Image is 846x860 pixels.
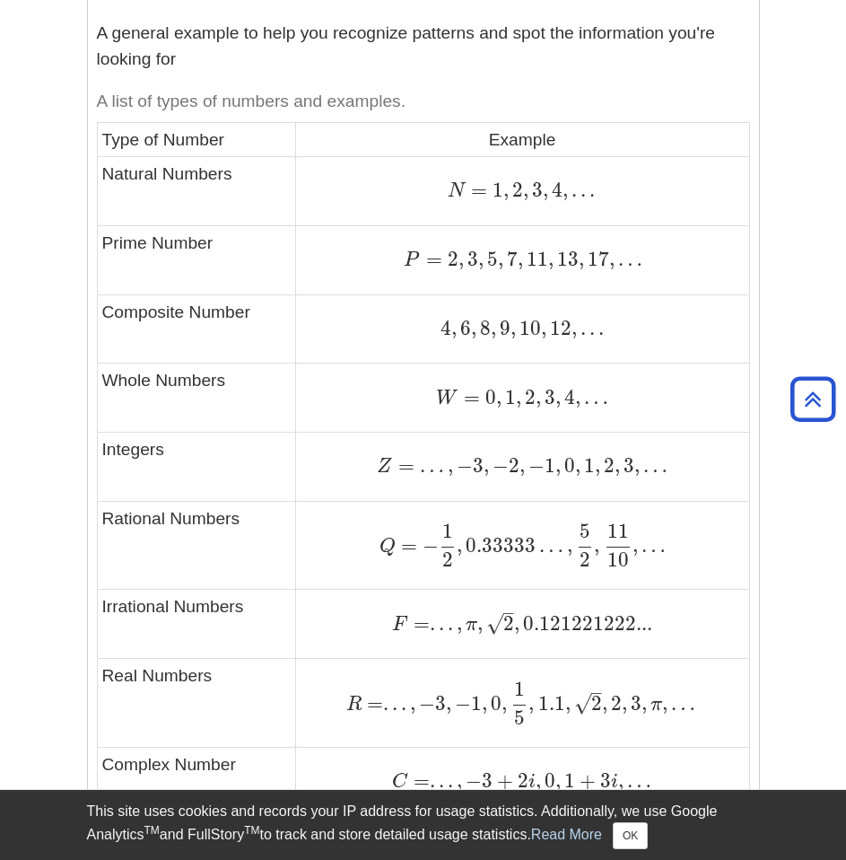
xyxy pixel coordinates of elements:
[509,453,519,478] span: 2
[519,453,525,478] span: ,
[462,768,482,793] span: −
[466,178,487,202] span: =
[525,453,545,478] span: −
[536,385,541,409] span: ,
[641,691,647,715] span: ,
[531,827,602,842] a: Read More
[561,385,575,409] span: 4
[435,768,444,793] span: .
[607,691,622,715] span: 2
[568,178,577,202] span: .
[379,537,396,557] span: Q
[528,178,543,202] span: 3
[503,611,514,636] span: 2
[453,768,462,793] span: ,
[97,659,295,747] td: Real Numbers
[487,691,501,715] span: 0
[97,21,750,73] p: A general example to help you recognize patterns and spot the information you're looking for
[523,178,528,202] span: ,
[611,772,618,792] span: i
[618,768,624,793] span: ,
[462,615,477,635] span: π
[442,548,453,572] span: 2
[561,453,575,478] span: 0
[591,691,602,715] span: 2
[521,385,536,409] span: 2
[580,453,595,478] span: 1
[97,122,295,156] td: Type of Number
[453,611,462,636] span: ,
[484,453,489,478] span: ,
[477,611,483,636] span: ,
[489,453,509,478] span: −
[421,247,442,271] span: =
[519,611,652,636] span: 0.121221222...
[554,247,579,271] span: 13
[634,453,640,478] span: ,
[518,247,523,271] span: ,
[430,768,435,793] span: .
[493,768,513,793] span: +
[501,385,516,409] span: 1
[565,691,571,715] span: ,
[491,316,496,340] span: ,
[528,691,534,715] span: ,
[462,533,536,557] span: 0.33333
[548,247,554,271] span: ,
[435,611,444,636] span: .
[496,316,510,340] span: 9
[563,178,568,202] span: ,
[563,533,572,557] span: ,
[97,590,295,659] td: Irrational Numbers
[591,680,602,705] span: –
[662,691,667,715] span: ,
[561,768,575,793] span: 1
[498,247,503,271] span: ,
[476,316,491,340] span: 8
[486,611,503,636] span: √
[546,316,571,340] span: 12
[595,453,600,478] span: ,
[97,501,295,589] td: Rational Numbers
[609,247,615,271] span: ,
[613,822,648,849] button: Close
[487,178,503,202] span: 1
[622,691,627,715] span: ,
[397,691,406,715] span: .
[458,247,464,271] span: ,
[414,453,444,478] span: …
[627,691,641,715] span: 3
[478,247,484,271] span: ,
[503,601,514,625] span: –
[473,453,484,478] span: 3
[575,453,580,478] span: ,
[586,316,595,340] span: .
[435,691,446,715] span: 3
[516,385,521,409] span: ,
[471,316,476,340] span: ,
[784,387,842,411] a: Back to Top
[571,316,577,340] span: ,
[615,453,620,478] span: ,
[417,533,439,557] span: −
[388,691,397,715] span: .
[444,768,453,793] span: .
[615,247,642,271] span: …
[667,691,695,715] span: …
[444,611,453,636] span: .
[392,772,407,792] span: C
[647,695,662,715] span: π
[579,247,584,271] span: ,
[595,316,604,340] span: .
[393,453,414,478] span: =
[451,316,457,340] span: ,
[600,453,615,478] span: 2
[458,385,480,409] span: =
[580,385,608,409] span: …
[596,768,611,793] span: 3
[457,533,462,557] span: ,
[548,178,563,202] span: 4
[624,768,651,793] span: …
[97,156,295,225] td: Natural Numbers
[404,250,420,270] span: P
